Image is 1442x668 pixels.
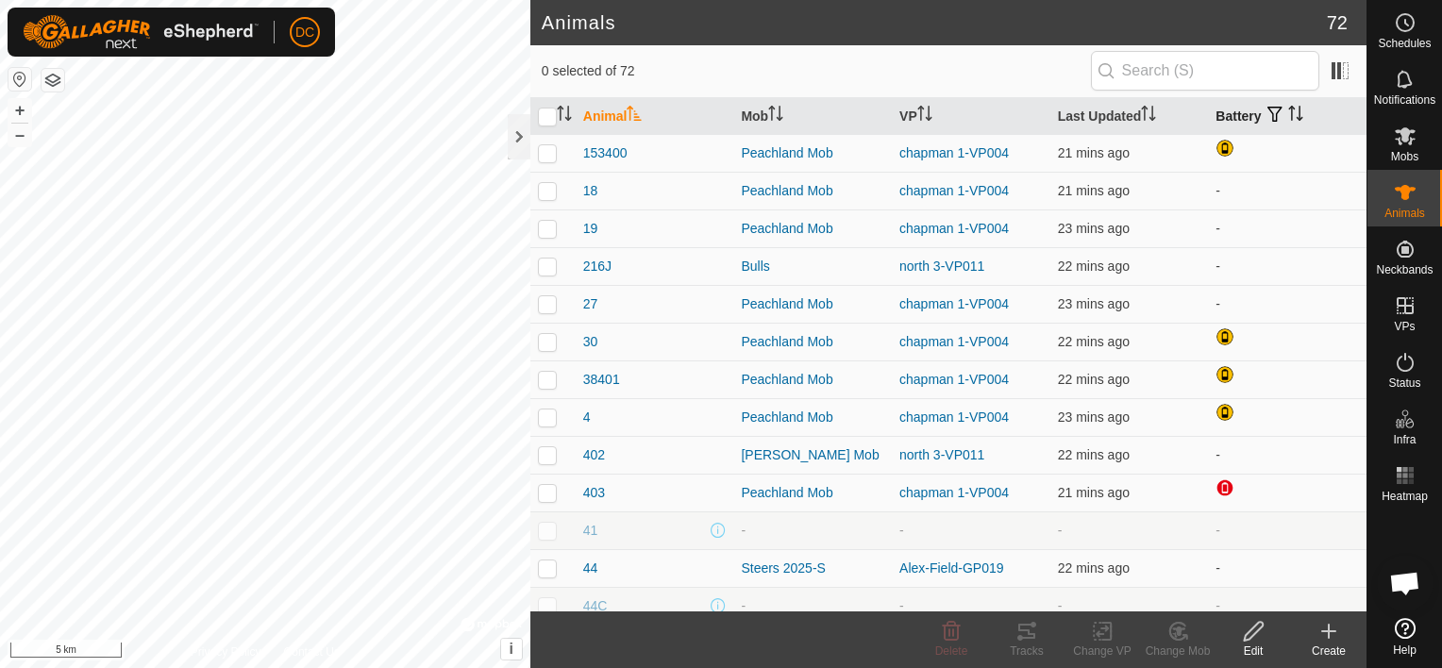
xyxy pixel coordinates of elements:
span: 24 Sept 2025, 6:38 am [1058,259,1130,274]
span: Notifications [1374,94,1435,106]
span: 24 Sept 2025, 6:39 am [1058,485,1130,500]
a: chapman 1-VP004 [899,221,1009,236]
span: Animals [1384,208,1425,219]
app-display-virtual-paddock-transition: - [899,598,904,613]
td: - [1208,285,1367,323]
span: i [510,641,513,657]
h2: Animals [542,11,1327,34]
td: - [1208,587,1367,625]
span: 24 Sept 2025, 6:38 am [1058,447,1130,462]
span: Neckbands [1376,264,1433,276]
th: Last Updated [1050,98,1209,135]
span: 72 [1327,8,1348,37]
span: 30 [583,332,598,352]
span: Mobs [1391,151,1418,162]
span: 0 selected of 72 [542,61,1091,81]
p-sorticon: Activate to sort [557,109,572,124]
p-sorticon: Activate to sort [768,109,783,124]
span: 24 Sept 2025, 6:38 am [1058,145,1130,160]
span: Status [1388,377,1420,389]
div: [PERSON_NAME] Mob [741,445,884,465]
td: - [1208,511,1367,549]
input: Search (S) [1091,51,1319,91]
div: Peachland Mob [741,294,884,314]
a: chapman 1-VP004 [899,372,1009,387]
div: - [741,596,884,616]
span: 24 Sept 2025, 6:38 am [1058,183,1130,198]
app-display-virtual-paddock-transition: - [899,523,904,538]
td: - [1208,172,1367,209]
span: Infra [1393,434,1416,445]
td: - [1208,549,1367,587]
a: chapman 1-VP004 [899,409,1009,425]
span: Heatmap [1382,491,1428,502]
span: 402 [583,445,605,465]
div: Create [1291,643,1367,660]
span: 19 [583,219,598,239]
span: 38401 [583,370,620,390]
span: 44C [583,596,608,616]
span: VPs [1394,321,1415,332]
span: Delete [935,644,968,658]
span: - [1058,598,1063,613]
p-sorticon: Activate to sort [627,109,642,124]
div: Bulls [741,257,884,276]
td: - [1208,436,1367,474]
span: 24 Sept 2025, 6:38 am [1058,334,1130,349]
th: VP [892,98,1050,135]
div: Peachland Mob [741,370,884,390]
span: 24 Sept 2025, 6:36 am [1058,409,1130,425]
div: Peachland Mob [741,483,884,503]
a: chapman 1-VP004 [899,183,1009,198]
a: Contact Us [284,643,340,660]
a: Privacy Policy [191,643,261,660]
div: Tracks [989,643,1065,660]
td: - [1208,247,1367,285]
span: - [1058,523,1063,538]
span: 216J [583,257,612,276]
img: Gallagher Logo [23,15,259,49]
a: Alex-Field-GP019 [899,560,1004,576]
p-sorticon: Activate to sort [1141,109,1156,124]
span: 153400 [583,143,628,163]
div: Peachland Mob [741,408,884,427]
span: 27 [583,294,598,314]
button: – [8,124,31,146]
th: Mob [733,98,892,135]
span: 24 Sept 2025, 6:36 am [1058,221,1130,236]
div: Open chat [1377,555,1434,611]
a: north 3-VP011 [899,259,984,274]
button: + [8,99,31,122]
div: Peachland Mob [741,219,884,239]
span: Schedules [1378,38,1431,49]
p-sorticon: Activate to sort [1288,109,1303,124]
div: - [741,521,884,541]
button: Reset Map [8,68,31,91]
a: chapman 1-VP004 [899,485,1009,500]
div: Change VP [1065,643,1140,660]
a: Help [1367,610,1442,663]
button: i [501,639,522,660]
div: Peachland Mob [741,332,884,352]
span: 41 [583,521,598,541]
th: Animal [576,98,734,135]
div: Change Mob [1140,643,1216,660]
span: 4 [583,408,591,427]
button: Map Layers [42,69,64,92]
span: 24 Sept 2025, 6:38 am [1058,372,1130,387]
span: 44 [583,559,598,578]
span: Help [1393,644,1417,656]
th: Battery [1208,98,1367,135]
a: chapman 1-VP004 [899,296,1009,311]
div: Peachland Mob [741,143,884,163]
a: north 3-VP011 [899,447,984,462]
p-sorticon: Activate to sort [917,109,932,124]
div: Peachland Mob [741,181,884,201]
span: 18 [583,181,598,201]
a: chapman 1-VP004 [899,334,1009,349]
span: DC [295,23,314,42]
div: Steers 2025-S [741,559,884,578]
div: Edit [1216,643,1291,660]
span: 24 Sept 2025, 6:37 am [1058,296,1130,311]
a: chapman 1-VP004 [899,145,1009,160]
